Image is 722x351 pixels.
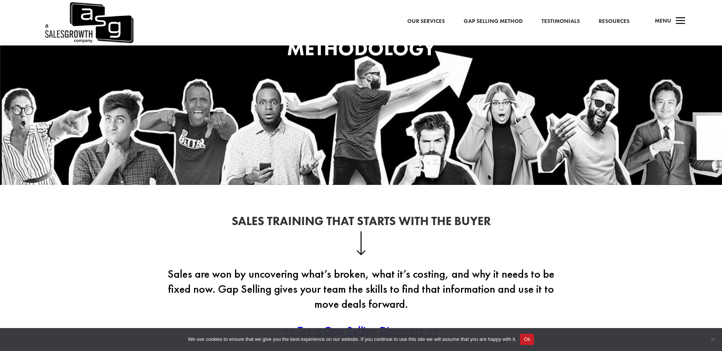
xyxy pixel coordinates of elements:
[188,336,516,343] span: We use cookies to ensure that we give you the best experience on our website. If you continue to ...
[283,323,439,338] a: << Try a Gap Selling Discovery >>
[709,336,716,343] span: No
[407,17,445,26] a: Our Services
[673,14,688,29] span: a
[158,266,564,323] p: Sales are won by uncovering what’s broken, what it’s costing, and why it needs to be fixed now. G...
[655,17,671,24] span: Menu
[520,334,534,345] button: Ok
[599,17,629,26] a: Resources
[356,231,366,255] img: down-arrow
[464,17,523,26] a: Gap Selling Method
[158,215,564,231] h2: Sales Training That Starts With the Buyer
[541,17,580,26] a: Testimonials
